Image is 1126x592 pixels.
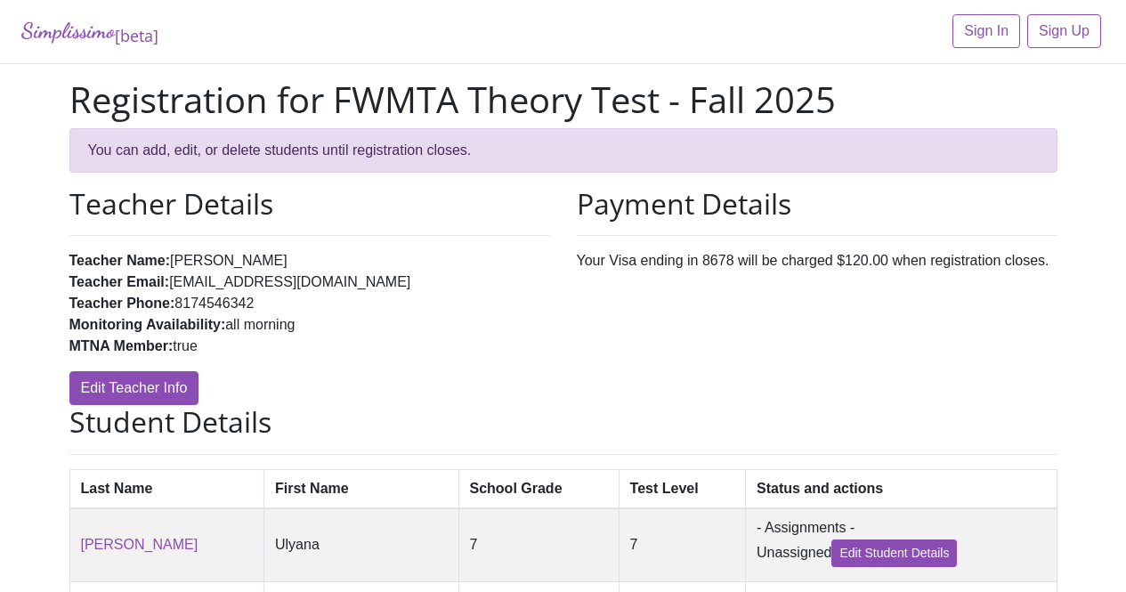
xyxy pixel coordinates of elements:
[69,272,550,293] li: [EMAIL_ADDRESS][DOMAIN_NAME]
[69,253,171,268] strong: Teacher Name:
[264,469,459,508] th: First Name
[458,469,619,508] th: School Grade
[69,405,1057,439] h2: Student Details
[563,187,1071,405] div: Your Visa ending in 8678 will be charged $120.00 when registration closes.
[69,296,175,311] strong: Teacher Phone:
[69,314,550,336] li: all morning
[81,537,198,552] a: [PERSON_NAME]
[619,469,745,508] th: Test Level
[69,250,550,272] li: [PERSON_NAME]
[21,14,158,49] a: Simplissimo[beta]
[69,78,1057,121] h1: Registration for FWMTA Theory Test - Fall 2025
[69,187,550,221] h2: Teacher Details
[115,25,158,46] sub: [beta]
[745,469,1057,508] th: Status and actions
[745,508,1057,582] td: - Assignments - Unassigned
[458,508,619,582] td: 7
[831,539,957,567] a: Edit Student Details
[69,371,199,405] a: Edit Teacher Info
[69,338,174,353] strong: MTNA Member:
[264,508,459,582] td: Ulyana
[69,469,264,508] th: Last Name
[619,508,745,582] td: 7
[69,336,550,357] li: true
[1027,14,1101,48] a: Sign Up
[69,128,1057,173] div: You can add, edit, or delete students until registration closes.
[69,274,170,289] strong: Teacher Email:
[69,317,226,332] strong: Monitoring Availability:
[952,14,1020,48] a: Sign In
[577,187,1057,221] h2: Payment Details
[69,293,550,314] li: 8174546342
